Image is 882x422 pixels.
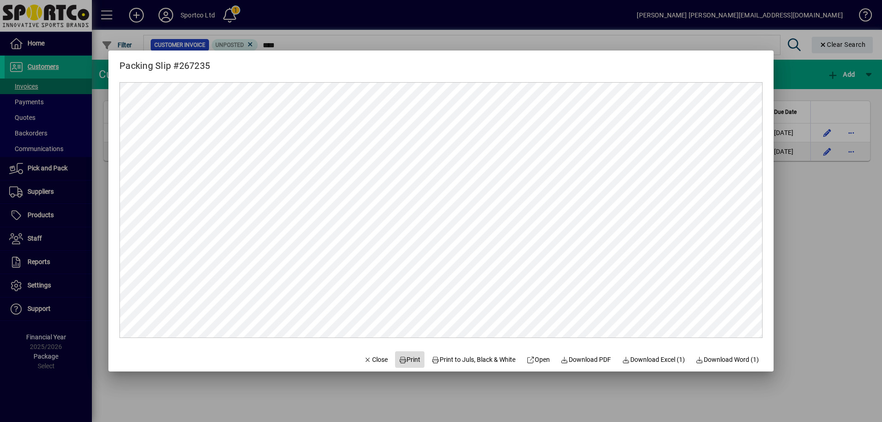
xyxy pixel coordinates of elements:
span: Download PDF [561,355,611,365]
span: Open [526,355,550,365]
button: Close [360,351,391,368]
span: Download Excel (1) [622,355,685,365]
a: Download PDF [557,351,615,368]
button: Print [395,351,424,368]
span: Download Word (1) [696,355,759,365]
button: Download Word (1) [692,351,763,368]
span: Close [364,355,388,365]
span: Print [399,355,421,365]
span: Print to Juls, Black & White [432,355,516,365]
h2: Packing Slip #267235 [108,51,221,73]
a: Open [523,351,554,368]
button: Print to Juls, Black & White [428,351,520,368]
button: Download Excel (1) [618,351,689,368]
